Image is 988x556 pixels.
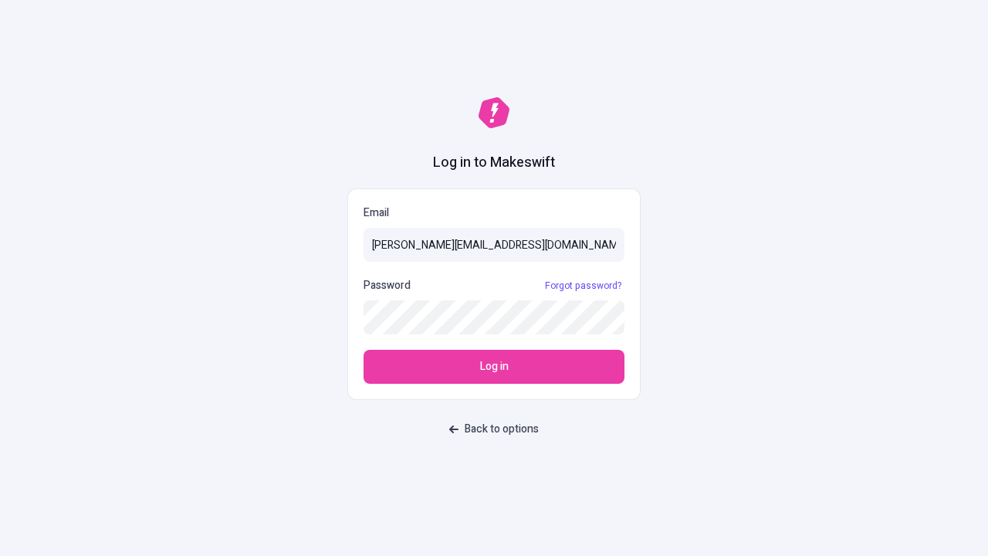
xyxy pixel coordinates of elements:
[542,280,624,292] a: Forgot password?
[364,228,624,262] input: Email
[480,358,509,375] span: Log in
[364,350,624,384] button: Log in
[364,277,411,294] p: Password
[440,415,548,443] button: Back to options
[465,421,539,438] span: Back to options
[364,205,624,222] p: Email
[433,153,555,173] h1: Log in to Makeswift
